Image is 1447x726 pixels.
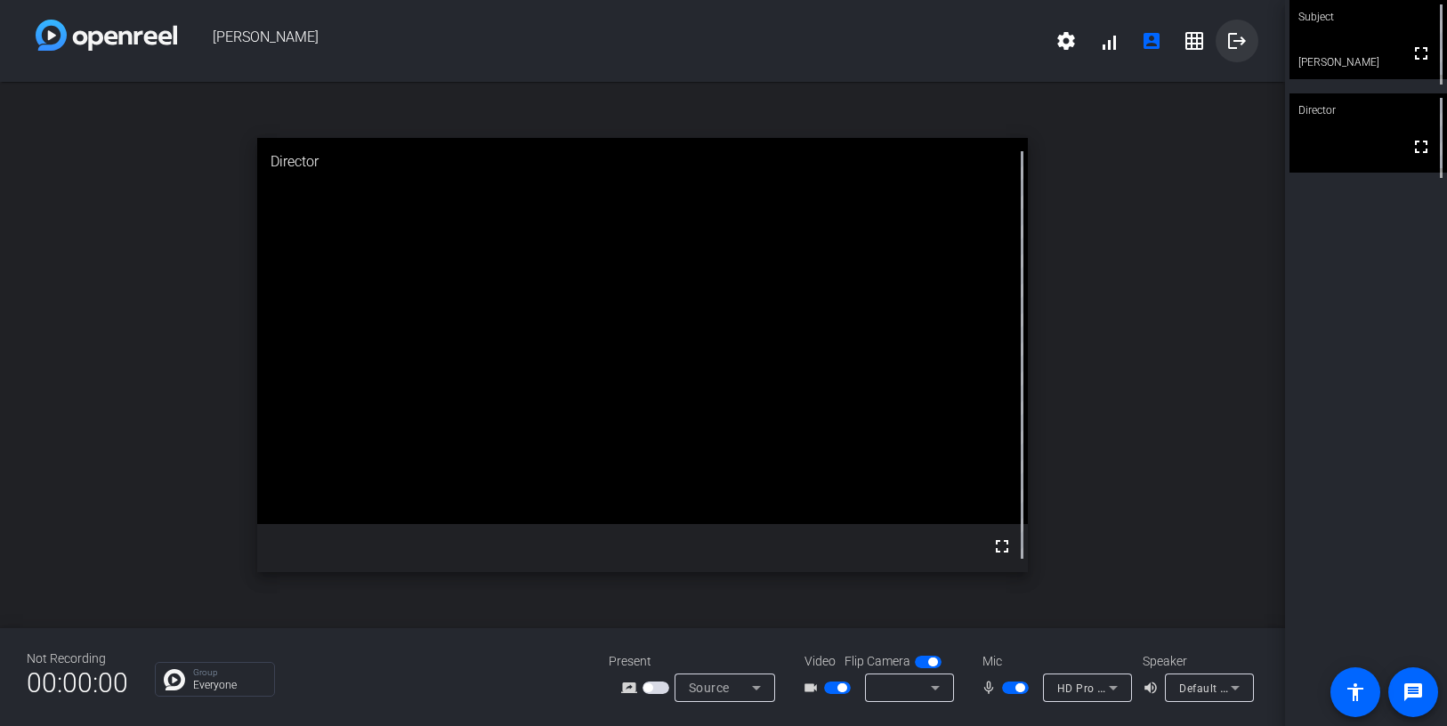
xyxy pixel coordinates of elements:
[1184,30,1205,52] mat-icon: grid_on
[1179,681,1443,695] span: Default - DELL Slim Soundbar SB521A (413c:a510)
[609,652,787,671] div: Present
[1141,30,1162,52] mat-icon: account_box
[193,668,265,677] p: Group
[981,677,1002,698] mat-icon: mic_none
[1345,682,1366,703] mat-icon: accessibility
[804,652,836,671] span: Video
[1289,93,1447,127] div: Director
[193,680,265,690] p: Everyone
[36,20,177,51] img: white-gradient.svg
[1226,30,1248,52] mat-icon: logout
[965,652,1143,671] div: Mic
[1143,677,1164,698] mat-icon: volume_up
[1057,681,1241,695] span: HD Pro Webcam C920 (046d:08e5)
[1055,30,1077,52] mat-icon: settings
[27,649,128,668] div: Not Recording
[689,681,730,695] span: Source
[1143,652,1249,671] div: Speaker
[803,677,824,698] mat-icon: videocam_outline
[845,652,910,671] span: Flip Camera
[164,669,185,690] img: Chat Icon
[257,138,1028,186] div: Director
[1087,20,1130,62] button: signal_cellular_alt
[621,677,643,698] mat-icon: screen_share_outline
[177,20,1045,62] span: [PERSON_NAME]
[1403,682,1424,703] mat-icon: message
[991,536,1013,557] mat-icon: fullscreen
[1411,43,1432,64] mat-icon: fullscreen
[27,661,128,705] span: 00:00:00
[1411,136,1432,157] mat-icon: fullscreen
